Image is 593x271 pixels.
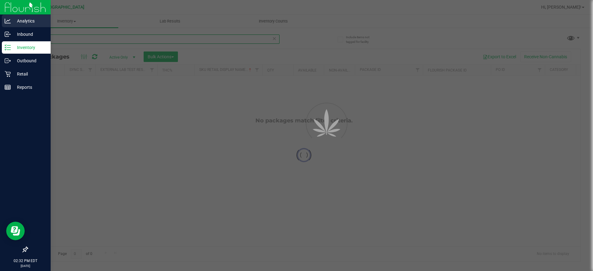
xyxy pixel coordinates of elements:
p: Retail [11,70,48,78]
p: Inventory [11,44,48,51]
p: [DATE] [3,264,48,268]
iframe: Resource center [6,222,25,240]
p: Reports [11,84,48,91]
inline-svg: Outbound [5,58,11,64]
inline-svg: Reports [5,84,11,90]
p: Analytics [11,17,48,25]
p: Outbound [11,57,48,64]
inline-svg: Inventory [5,44,11,51]
inline-svg: Retail [5,71,11,77]
inline-svg: Analytics [5,18,11,24]
p: Inbound [11,31,48,38]
p: 02:32 PM EDT [3,258,48,264]
inline-svg: Inbound [5,31,11,37]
